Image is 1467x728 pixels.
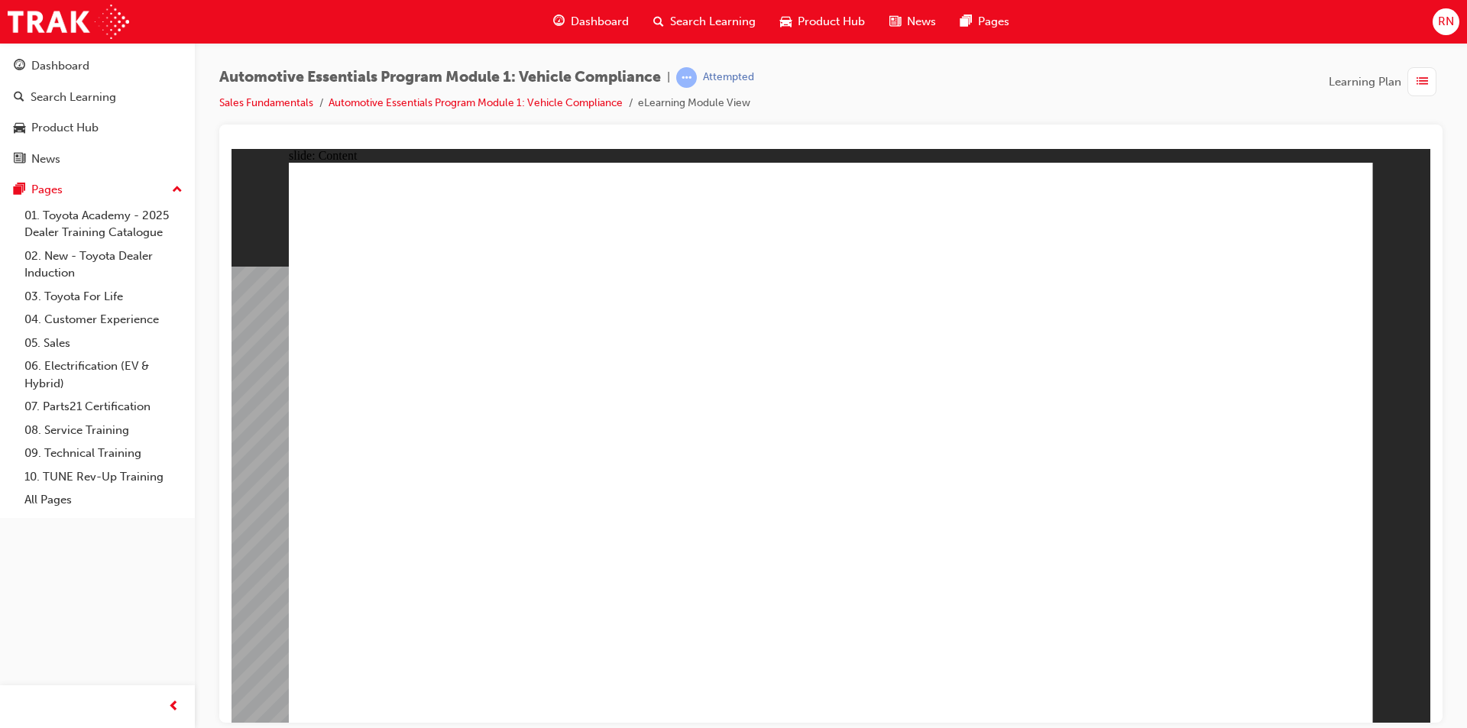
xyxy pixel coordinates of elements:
a: 09. Technical Training [18,442,189,465]
a: All Pages [18,488,189,512]
span: guage-icon [14,60,25,73]
span: learningRecordVerb_ATTEMPT-icon [676,67,697,88]
span: search-icon [653,12,664,31]
span: list-icon [1417,73,1428,92]
span: News [907,13,936,31]
div: Pages [31,181,63,199]
a: guage-iconDashboard [541,6,641,37]
a: 03. Toyota For Life [18,285,189,309]
div: Product Hub [31,119,99,137]
span: Learning Plan [1329,73,1401,91]
span: Search Learning [670,13,756,31]
span: car-icon [14,121,25,135]
a: Search Learning [6,83,189,112]
a: 01. Toyota Academy - 2025 Dealer Training Catalogue [18,204,189,244]
a: Automotive Essentials Program Module 1: Vehicle Compliance [329,96,623,109]
button: Pages [6,176,189,204]
span: prev-icon [168,697,180,717]
button: DashboardSearch LearningProduct HubNews [6,49,189,176]
a: car-iconProduct Hub [768,6,877,37]
a: 04. Customer Experience [18,308,189,332]
span: up-icon [172,180,183,200]
button: Learning Plan [1329,67,1443,96]
span: Dashboard [571,13,629,31]
div: Search Learning [31,89,116,106]
div: Dashboard [31,57,89,75]
button: RN [1433,8,1459,35]
span: pages-icon [14,183,25,197]
div: News [31,150,60,168]
div: Attempted [703,70,754,85]
a: 07. Parts21 Certification [18,395,189,419]
span: Automotive Essentials Program Module 1: Vehicle Compliance [219,69,661,86]
span: | [667,69,670,86]
a: Sales Fundamentals [219,96,313,109]
span: car-icon [780,12,792,31]
a: Product Hub [6,114,189,142]
img: Trak [8,5,129,39]
span: pages-icon [960,12,972,31]
a: pages-iconPages [948,6,1022,37]
span: search-icon [14,91,24,105]
span: news-icon [889,12,901,31]
span: RN [1438,13,1454,31]
a: 05. Sales [18,332,189,355]
a: 02. New - Toyota Dealer Induction [18,244,189,285]
a: 06. Electrification (EV & Hybrid) [18,354,189,395]
span: news-icon [14,153,25,167]
span: Pages [978,13,1009,31]
span: guage-icon [553,12,565,31]
a: 10. TUNE Rev-Up Training [18,465,189,489]
a: Dashboard [6,52,189,80]
a: news-iconNews [877,6,948,37]
span: Product Hub [798,13,865,31]
a: News [6,145,189,173]
a: 08. Service Training [18,419,189,442]
a: search-iconSearch Learning [641,6,768,37]
li: eLearning Module View [638,95,750,112]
